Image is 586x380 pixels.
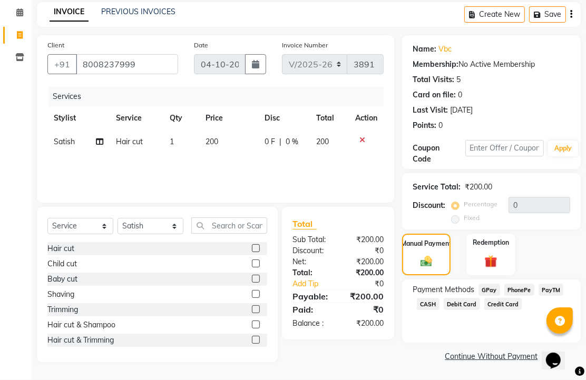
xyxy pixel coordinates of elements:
label: Percentage [464,199,497,209]
div: ₹200.00 [338,256,392,267]
label: Invoice Number [282,41,328,50]
div: Discount: [413,200,445,211]
span: 1 [170,137,174,146]
iframe: chat widget [542,338,575,369]
span: CASH [417,298,440,310]
div: Hair cut & Trimming [47,335,114,346]
label: Fixed [464,213,480,223]
div: 5 [456,74,461,85]
div: Last Visit: [413,105,448,116]
div: ₹0 [338,245,392,256]
th: Total [310,106,349,130]
div: Discount: [285,245,338,256]
th: Disc [259,106,310,130]
span: PayTM [539,284,564,296]
span: 0 % [286,136,299,147]
button: Create New [464,6,525,23]
button: Apply [548,141,578,156]
span: Debit Card [444,298,480,310]
div: Child cut [47,258,77,269]
span: GPay [478,284,500,296]
div: Balance : [285,318,338,329]
div: Card on file: [413,89,456,101]
a: INVOICE [50,3,89,22]
label: Client [47,41,64,50]
div: Sub Total: [285,234,338,245]
span: 0 F [265,136,276,147]
div: 0 [458,89,462,101]
div: [DATE] [450,105,473,116]
a: Add Tip [285,278,347,289]
div: Baby cut [47,274,77,285]
div: ₹200.00 [465,182,492,193]
label: Manual Payment [401,239,452,248]
span: | [280,136,282,147]
span: Total [292,218,317,229]
th: Action [349,106,384,130]
img: _cash.svg [417,255,436,268]
a: Vbc [438,44,452,55]
div: Hair cut & Shampoo [47,319,115,331]
div: Service Total: [413,182,461,193]
img: _gift.svg [481,254,501,269]
span: 200 [316,137,329,146]
div: ₹200.00 [338,290,392,303]
label: Date [194,41,208,50]
div: ₹0 [338,303,392,316]
label: Redemption [473,238,509,247]
div: ₹200.00 [338,318,392,329]
span: Credit Card [484,298,522,310]
button: +91 [47,54,77,74]
div: Total: [285,267,338,278]
span: Hair cut [116,137,143,146]
div: Name: [413,44,436,55]
input: Search or Scan [191,217,267,234]
span: Payment Methods [413,284,474,295]
div: Payable: [285,290,338,303]
div: ₹200.00 [338,267,392,278]
input: Enter Offer / Coupon Code [465,140,544,156]
th: Qty [163,106,199,130]
div: Hair cut [47,243,74,254]
div: Membership: [413,59,458,70]
div: Trimming [47,304,78,315]
div: Net: [285,256,338,267]
div: Shaving [47,289,74,300]
div: No Active Membership [413,59,570,70]
div: Points: [413,120,436,131]
th: Stylist [47,106,110,130]
input: Search by Name/Mobile/Email/Code [76,54,178,74]
th: Price [199,106,258,130]
span: 200 [206,137,218,146]
div: Total Visits: [413,74,454,85]
div: ₹200.00 [338,234,392,245]
div: ₹0 [347,278,392,289]
a: Continue Without Payment [404,351,579,362]
div: 0 [438,120,443,131]
a: PREVIOUS INVOICES [101,7,175,16]
div: Services [48,87,392,106]
th: Service [110,106,164,130]
span: Satish [54,137,75,146]
div: Paid: [285,303,338,316]
span: PhonePe [504,284,534,296]
div: Coupon Code [413,143,465,165]
button: Save [529,6,566,23]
